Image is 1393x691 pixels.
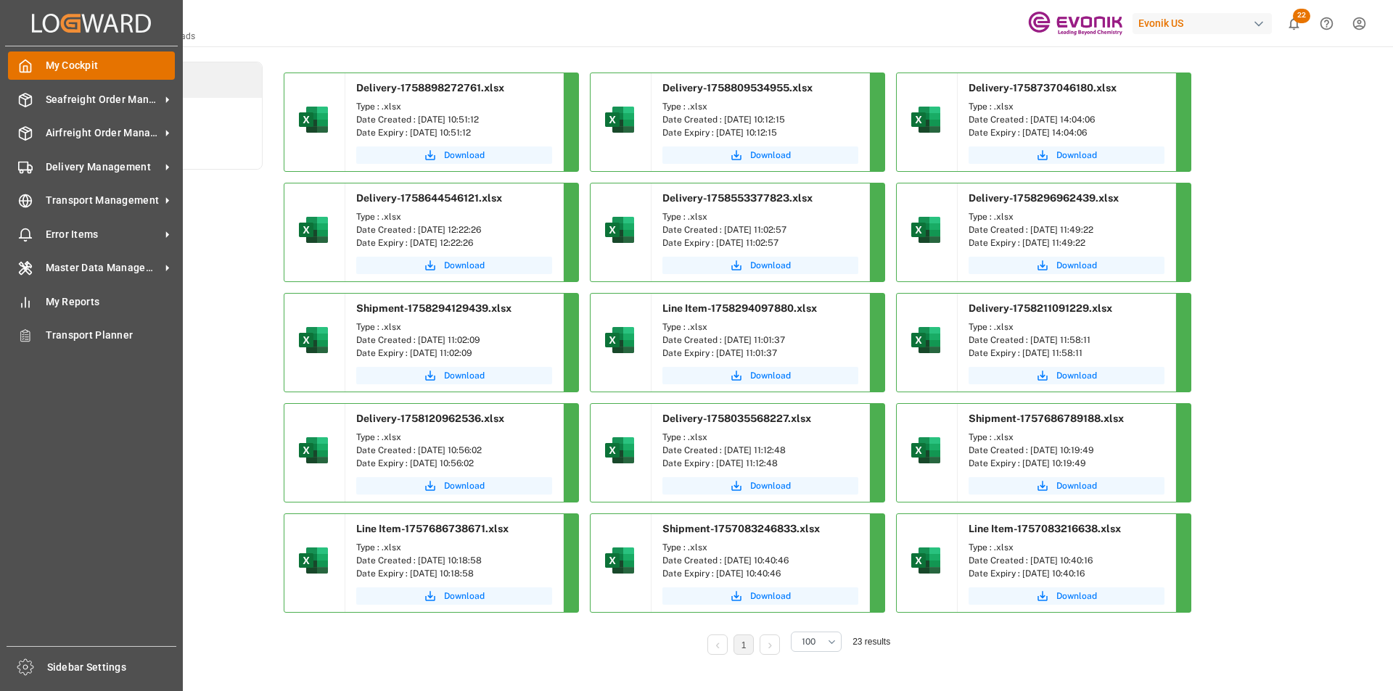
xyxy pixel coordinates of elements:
span: Download [1056,259,1097,272]
span: Delivery Management [46,160,160,175]
button: Download [356,367,552,384]
span: Delivery-1758553377823.xlsx [662,192,813,204]
span: Download [750,479,791,492]
span: Shipment-1758294129439.xlsx [356,302,511,314]
img: microsoft-excel-2019--v1.png [602,323,637,357]
span: Line Item-1757083216638.xlsx [969,523,1121,534]
div: Type : .xlsx [662,100,858,113]
div: Date Created : [DATE] 11:01:37 [662,334,858,347]
span: Download [1056,369,1097,382]
button: Download [356,587,552,605]
span: My Reports [46,294,176,310]
a: 1 [741,640,747,650]
span: Master Data Management [46,260,160,276]
span: Download [750,149,791,162]
a: My Cockpit [8,51,175,80]
img: microsoft-excel-2019--v1.png [908,323,943,357]
button: Download [662,257,858,274]
span: Delivery-1758809534955.xlsx [662,82,813,94]
div: Date Created : [DATE] 11:02:09 [356,334,552,347]
span: Transport Planner [46,328,176,343]
span: Line Item-1758294097880.xlsx [662,302,817,314]
div: Date Expiry : [DATE] 10:12:15 [662,126,858,139]
span: Download [1056,589,1097,603]
div: Type : .xlsx [969,431,1164,444]
img: microsoft-excel-2019--v1.png [602,543,637,578]
div: Date Expiry : [DATE] 14:04:06 [969,126,1164,139]
div: Type : .xlsx [356,320,552,334]
button: Download [662,367,858,384]
button: Download [356,477,552,495]
span: Shipment-1757083246833.xlsx [662,523,820,534]
img: microsoft-excel-2019--v1.png [296,323,331,357]
span: Download [444,149,485,162]
img: microsoft-excel-2019--v1.png [296,433,331,468]
div: Date Created : [DATE] 10:19:49 [969,444,1164,457]
img: microsoft-excel-2019--v1.png [602,102,637,137]
a: My Reports [8,287,175,315]
div: Date Expiry : [DATE] 12:22:26 [356,236,552,249]
div: Type : .xlsx [356,541,552,554]
span: Download [750,259,791,272]
div: Type : .xlsx [969,541,1164,554]
span: Download [444,589,485,603]
button: Evonik US [1133,9,1278,37]
a: Download [662,587,858,605]
div: Date Created : [DATE] 11:58:11 [969,334,1164,347]
span: Download [1056,479,1097,492]
div: Date Expiry : [DATE] 11:02:57 [662,236,858,249]
span: 22 [1293,9,1310,23]
span: Delivery-1758296962439.xlsx [969,192,1119,204]
img: microsoft-excel-2019--v1.png [296,543,331,578]
img: microsoft-excel-2019--v1.png [602,212,637,247]
span: Seafreight Order Management [46,92,160,107]
div: Date Expiry : [DATE] 11:02:09 [356,347,552,360]
button: Help Center [1310,7,1343,40]
div: Type : .xlsx [662,541,858,554]
div: Evonik US [1133,13,1272,34]
span: Download [750,589,791,603]
button: Download [969,367,1164,384]
span: Airfreight Order Management [46,125,160,141]
li: Next Page [760,634,780,655]
div: Type : .xlsx [662,431,858,444]
span: Sidebar Settings [47,660,177,675]
span: Transport Management [46,193,160,208]
div: Type : .xlsx [969,100,1164,113]
span: Download [444,259,485,272]
span: Error Items [46,227,160,242]
button: open menu [791,632,842,652]
img: microsoft-excel-2019--v1.png [908,543,943,578]
div: Date Created : [DATE] 11:49:22 [969,223,1164,236]
div: Type : .xlsx [356,100,552,113]
button: Download [662,477,858,495]
button: Download [356,146,552,164]
span: My Cockpit [46,58,176,73]
img: microsoft-excel-2019--v1.png [908,433,943,468]
button: Download [662,146,858,164]
div: Date Expiry : [DATE] 10:18:58 [356,567,552,580]
span: 100 [802,635,815,648]
span: Shipment-1757686789188.xlsx [969,413,1124,424]
div: Date Expiry : [DATE] 11:01:37 [662,347,858,360]
div: Date Expiry : [DATE] 11:58:11 [969,347,1164,360]
div: Date Created : [DATE] 10:51:12 [356,113,552,126]
span: Download [750,369,791,382]
span: Download [444,479,485,492]
div: Date Created : [DATE] 14:04:06 [969,113,1164,126]
span: Delivery-1758898272761.xlsx [356,82,504,94]
span: Download [1056,149,1097,162]
button: Download [356,257,552,274]
img: microsoft-excel-2019--v1.png [908,102,943,137]
div: Date Created : [DATE] 12:22:26 [356,223,552,236]
button: Download [969,146,1164,164]
a: Download [969,587,1164,605]
div: Date Created : [DATE] 11:02:57 [662,223,858,236]
img: Evonik-brand-mark-Deep-Purple-RGB.jpeg_1700498283.jpeg [1028,11,1122,36]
